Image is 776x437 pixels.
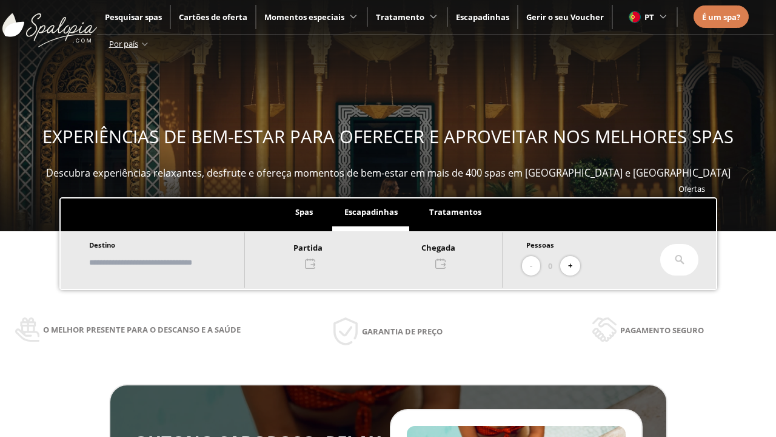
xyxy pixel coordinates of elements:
[620,324,704,337] span: Pagamento seguro
[678,183,705,194] a: Ofertas
[456,12,509,22] a: Escapadinhas
[46,166,731,180] span: Descubra experiências relaxantes, desfrute e ofereça momentos de bem-estar em mais de 400 spas em...
[526,240,554,249] span: Pessoas
[43,323,241,336] span: O melhor presente para o descanso e a saúde
[344,206,398,217] span: Escapadinhas
[560,256,580,276] button: +
[105,12,162,22] a: Pesquisar spas
[702,10,740,24] a: É um spa?
[362,325,443,338] span: Garantia de preço
[429,206,481,217] span: Tratamentos
[522,256,540,276] button: -
[89,240,115,249] span: Destino
[109,38,138,49] span: Por país
[295,206,313,217] span: Spas
[702,12,740,22] span: É um spa?
[42,124,734,149] span: EXPERIÊNCIAS DE BEM-ESTAR PARA OFERECER E APROVEITAR NOS MELHORES SPAS
[526,12,604,22] a: Gerir o seu Voucher
[179,12,247,22] a: Cartões de oferta
[2,1,97,47] img: ImgLogoSpalopia.BvClDcEz.svg
[548,259,552,273] span: 0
